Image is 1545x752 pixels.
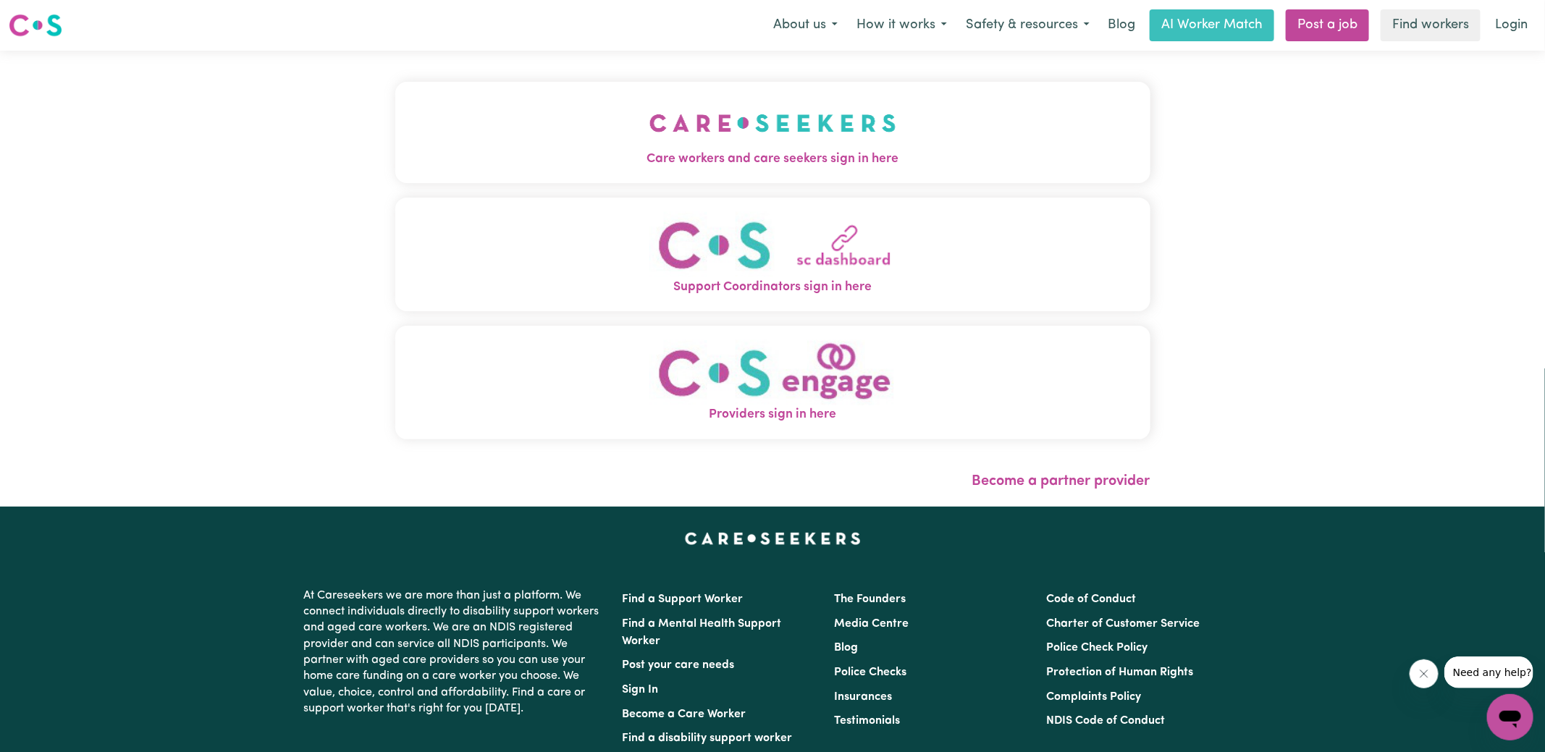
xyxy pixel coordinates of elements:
a: Media Centre [834,618,909,630]
a: Post a job [1286,9,1369,41]
a: AI Worker Match [1150,9,1274,41]
a: Blog [1099,9,1144,41]
a: Charter of Customer Service [1047,618,1200,630]
button: Care workers and care seekers sign in here [395,82,1150,183]
a: Find workers [1381,9,1481,41]
a: Code of Conduct [1047,593,1137,605]
a: Become a Care Worker [622,709,746,720]
a: Sign In [622,684,658,696]
iframe: Button to launch messaging window [1487,694,1533,740]
button: Safety & resources [956,10,1099,41]
iframe: Close message [1410,659,1439,688]
a: The Founders [834,593,906,605]
button: How it works [847,10,956,41]
a: Careseekers logo [9,9,62,42]
span: Care workers and care seekers sign in here [395,150,1150,169]
a: NDIS Code of Conduct [1047,715,1166,727]
a: Police Checks [834,667,906,678]
a: Police Check Policy [1047,642,1148,654]
a: Testimonials [834,715,900,727]
a: Insurances [834,691,892,703]
a: Complaints Policy [1047,691,1142,703]
a: Careseekers home page [685,533,861,544]
a: Blog [834,642,858,654]
button: About us [764,10,847,41]
a: Login [1486,9,1536,41]
img: Careseekers logo [9,12,62,38]
a: Find a Support Worker [622,593,743,605]
a: Protection of Human Rights [1047,667,1194,678]
a: Become a partner provider [972,474,1150,489]
iframe: Message from company [1444,656,1533,688]
a: Find a Mental Health Support Worker [622,618,781,647]
span: Support Coordinators sign in here [395,278,1150,297]
a: Find a disability support worker [622,732,792,744]
p: At Careseekers we are more than just a platform. We connect individuals directly to disability su... [303,582,605,723]
button: Providers sign in here [395,326,1150,439]
a: Post your care needs [622,659,734,671]
span: Providers sign in here [395,405,1150,424]
button: Support Coordinators sign in here [395,198,1150,311]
